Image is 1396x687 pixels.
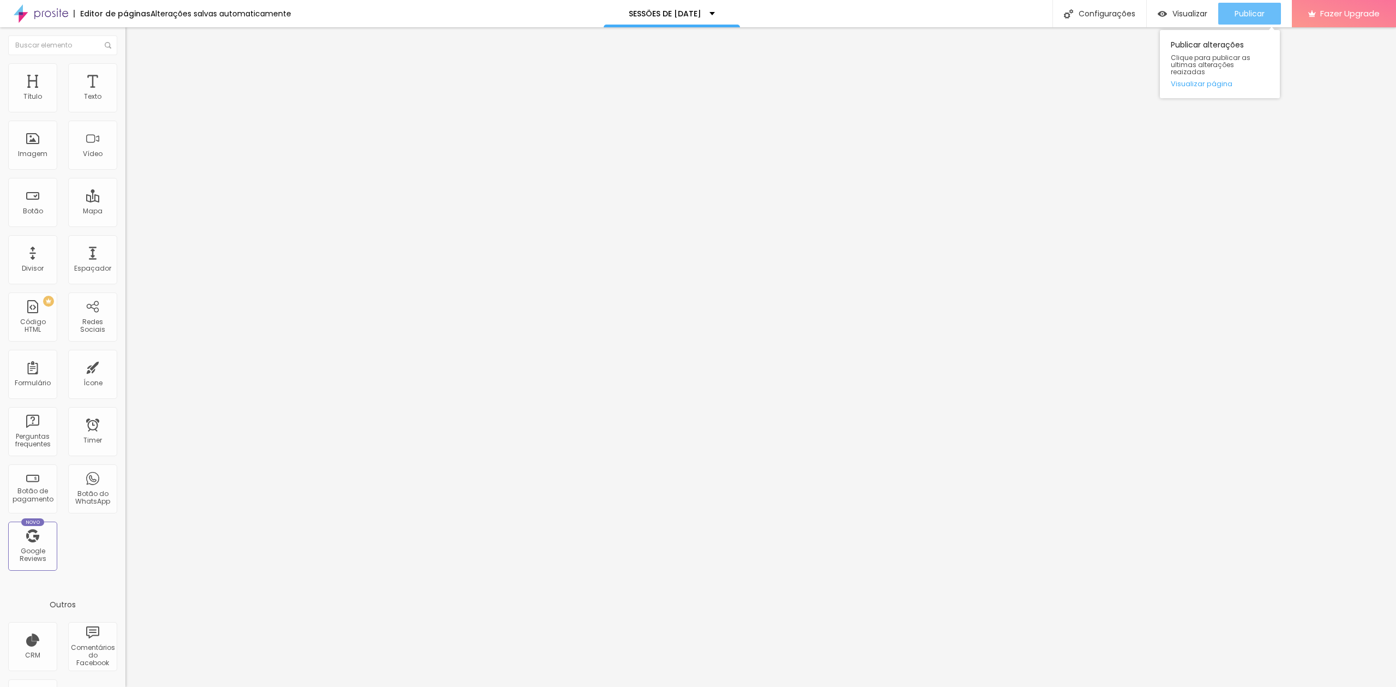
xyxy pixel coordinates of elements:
[74,10,151,17] div: Editor de páginas
[1171,80,1269,87] a: Visualizar página
[18,150,47,158] div: Imagem
[83,379,103,387] div: Ícone
[21,518,45,526] div: Novo
[11,487,54,503] div: Botão de pagamento
[1147,3,1218,25] button: Visualizar
[151,10,291,17] div: Alterações salvas automaticamente
[25,652,40,659] div: CRM
[1218,3,1281,25] button: Publicar
[11,547,54,563] div: Google Reviews
[15,379,51,387] div: Formulário
[125,27,1396,687] iframe: Editor
[8,35,117,55] input: Buscar elemento
[23,93,42,100] div: Título
[1158,9,1167,19] img: view-1.svg
[1320,9,1380,18] span: Fazer Upgrade
[11,318,54,334] div: Código HTML
[11,433,54,449] div: Perguntas frequentes
[83,207,103,215] div: Mapa
[1171,54,1269,76] span: Clique para publicar as ultimas alterações reaizadas
[1160,30,1280,98] div: Publicar alterações
[22,265,44,272] div: Divisor
[84,93,101,100] div: Texto
[23,207,43,215] div: Botão
[71,318,114,334] div: Redes Sociais
[83,437,102,444] div: Timer
[71,490,114,506] div: Botão do WhatsApp
[1235,9,1265,18] span: Publicar
[1064,9,1073,19] img: Icone
[105,42,111,49] img: Icone
[629,10,701,17] p: SESSÕES DE [DATE]
[83,150,103,158] div: Vídeo
[1172,9,1207,18] span: Visualizar
[74,265,111,272] div: Espaçador
[71,644,114,667] div: Comentários do Facebook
